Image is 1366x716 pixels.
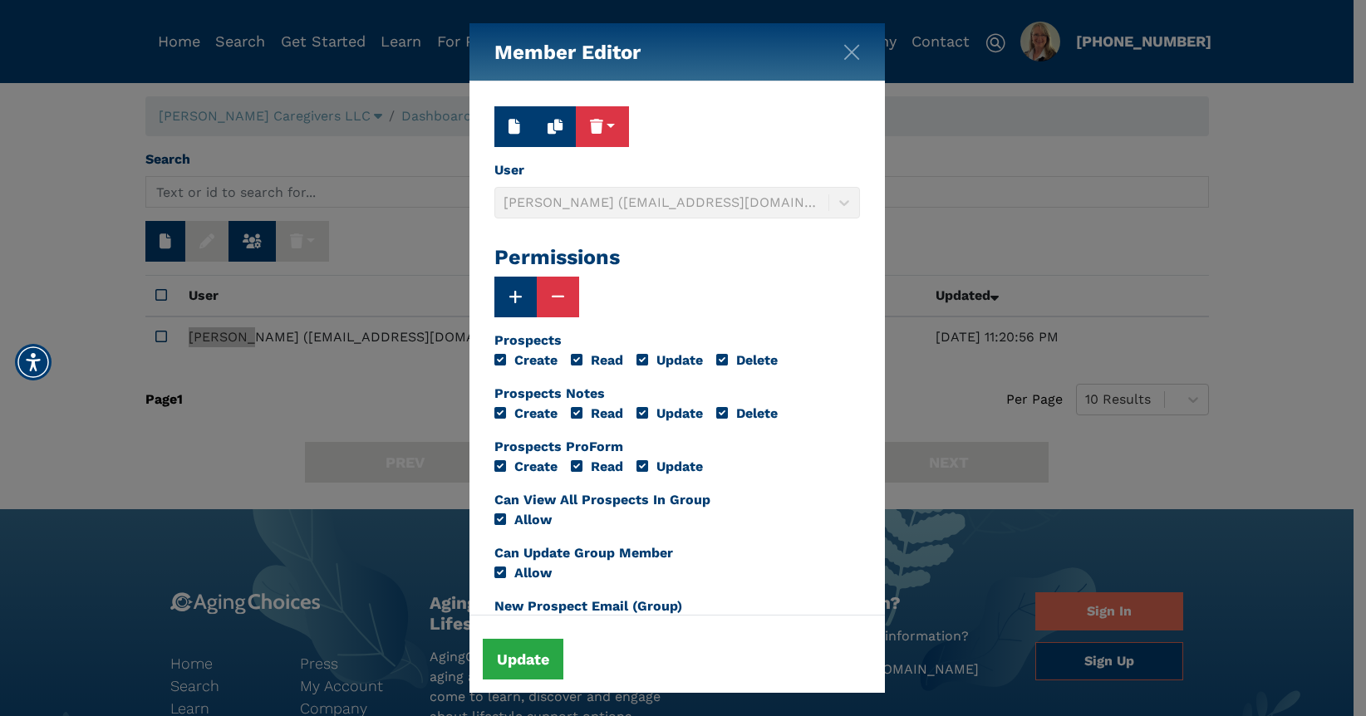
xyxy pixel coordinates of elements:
[494,245,860,270] h2: Permissions
[514,404,558,424] div: Create
[494,404,558,424] div: Create
[716,404,778,424] div: Delete
[571,404,623,424] div: Read
[736,351,778,370] div: Delete
[591,351,623,370] div: Read
[494,490,860,510] div: Can View All Prospects In Group
[571,457,623,477] div: Read
[576,106,630,147] button: Delete
[514,563,552,583] div: Allow
[591,457,623,477] div: Read
[494,437,860,457] div: Prospects ProForm
[514,510,552,530] div: Allow
[716,351,778,370] div: Delete
[494,510,552,530] div: Allow
[494,23,641,81] h5: Member Editor
[656,351,703,370] div: Update
[494,457,558,477] div: Create
[494,563,552,583] div: Allow
[494,277,537,317] button: Add All
[483,639,563,679] button: Update
[494,106,534,147] button: New
[843,44,860,61] img: modal-close.svg
[494,331,860,351] div: Prospects
[843,41,860,57] button: Close
[591,404,623,424] div: Read
[636,404,703,424] div: Update
[571,351,623,370] div: Read
[494,384,860,404] div: Prospects Notes
[636,351,703,370] div: Update
[514,457,558,477] div: Create
[494,543,860,563] div: Can Update Group Member
[494,351,558,370] div: Create
[514,351,558,370] div: Create
[656,457,703,477] div: Update
[656,404,703,424] div: Update
[494,596,860,616] div: New Prospect Email (Group)
[537,277,579,317] button: Remove All
[533,106,577,147] button: Duplicate
[15,344,52,380] div: Accessibility Menu
[636,457,703,477] div: Update
[494,160,524,180] label: User
[736,404,778,424] div: Delete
